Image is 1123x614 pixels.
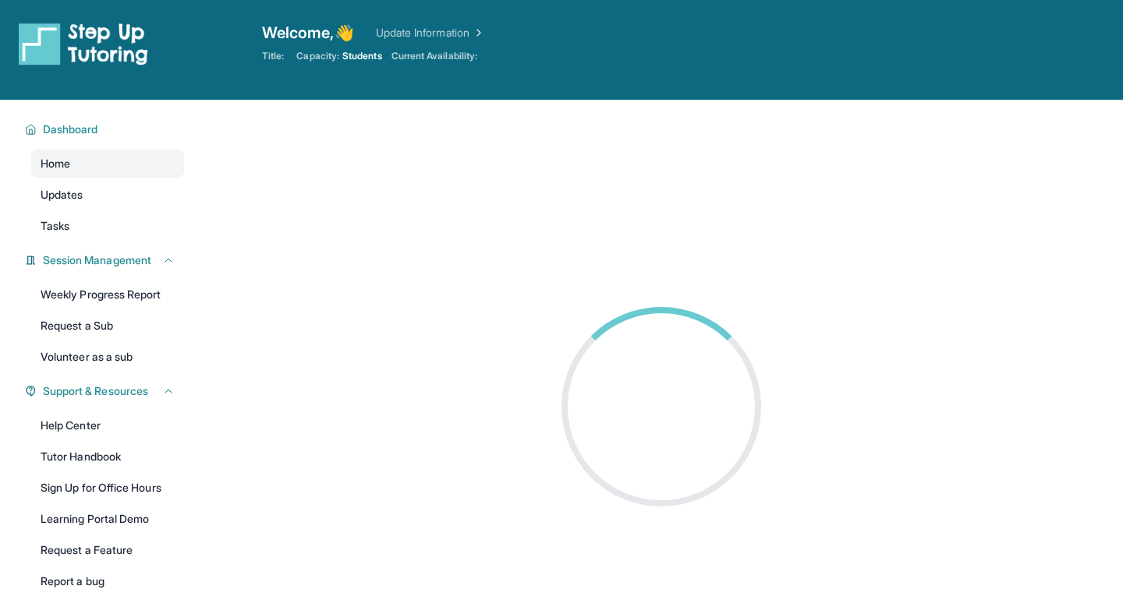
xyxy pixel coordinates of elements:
[41,187,83,203] span: Updates
[31,212,184,240] a: Tasks
[342,50,382,62] span: Students
[31,536,184,564] a: Request a Feature
[41,218,69,234] span: Tasks
[31,150,184,178] a: Home
[376,25,485,41] a: Update Information
[41,156,70,171] span: Home
[262,50,284,62] span: Title:
[37,383,175,399] button: Support & Resources
[31,343,184,371] a: Volunteer as a sub
[469,25,485,41] img: Chevron Right
[37,122,175,137] button: Dashboard
[31,443,184,471] a: Tutor Handbook
[31,312,184,340] a: Request a Sub
[31,181,184,209] a: Updates
[391,50,477,62] span: Current Availability:
[262,22,354,44] span: Welcome, 👋
[31,411,184,439] a: Help Center
[31,567,184,595] a: Report a bug
[19,22,148,65] img: logo
[43,122,98,137] span: Dashboard
[31,474,184,502] a: Sign Up for Office Hours
[31,505,184,533] a: Learning Portal Demo
[43,252,151,268] span: Session Management
[43,383,148,399] span: Support & Resources
[37,252,175,268] button: Session Management
[296,50,339,62] span: Capacity:
[31,281,184,309] a: Weekly Progress Report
